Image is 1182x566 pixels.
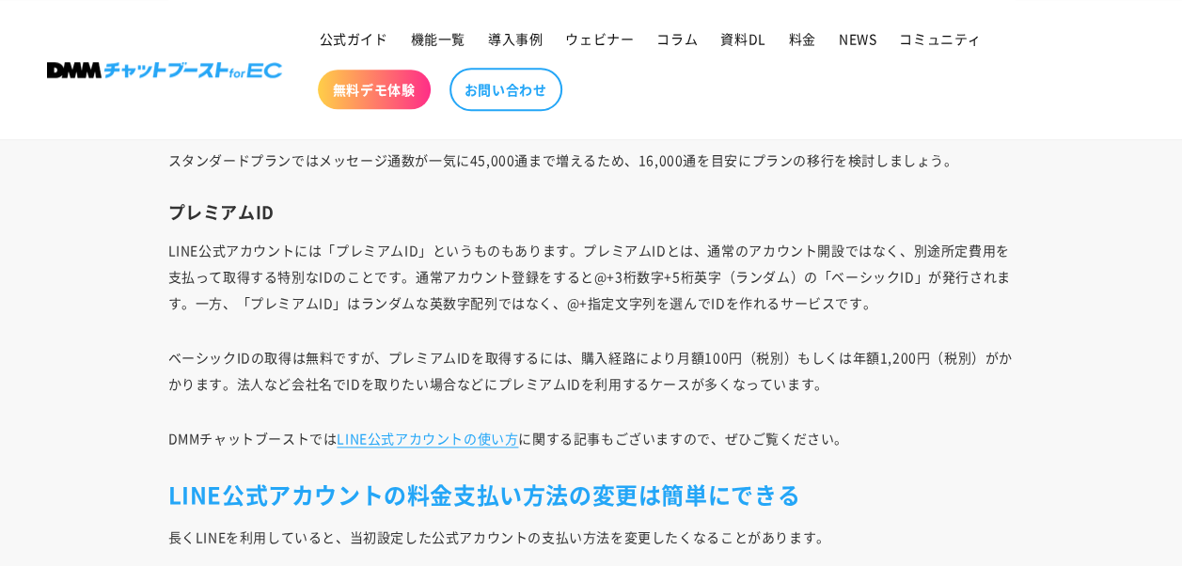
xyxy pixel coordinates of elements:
[778,19,827,58] a: 料金
[554,19,645,58] a: ウェビナー
[168,480,1015,509] h2: LINE公式アカウントの料金支払い方法の変更は簡単にできる
[899,30,982,47] span: コミュニティ
[47,62,282,78] img: 株式会社DMM Boost
[720,30,765,47] span: 資料DL
[488,30,543,47] span: 導入事例
[449,68,562,111] a: お問い合わせ
[168,201,1015,223] h3: プレミアムID
[645,19,709,58] a: コラム
[656,30,698,47] span: コラム
[465,81,547,98] span: お問い合わせ
[168,524,1015,550] p: 長くLINEを利用していると、当初設定した公式アカウントの支払い方法を変更したくなることがあります。
[411,30,465,47] span: 機能一覧
[168,147,1015,173] p: スタンダードプランではメッセージ通数が一気に45,000通まで増えるため、16,000通を目安にプランの移行を検討しましょう。
[709,19,777,58] a: 資料DL
[168,344,1015,397] p: ベーシックIDの取得は無料ですが、プレミアムIDを取得するには、購入経路により月額100円（税別）もしくは年額1,200円（税別）がかかります。法人など会社名でIDを取りたい場合などにプレミアム...
[789,30,816,47] span: 料金
[168,237,1015,316] p: LINE公式アカウントには「プレミアムID」というものもあります。プレミアムIDとは、通常のアカウント開設ではなく、別途所定費用を支払って取得する特別なIDのことです。通常アカウント登録をすると...
[320,30,388,47] span: 公式ガイド
[308,19,400,58] a: 公式ガイド
[477,19,554,58] a: 導入事例
[337,429,518,448] a: LINE公式アカウントの使い方
[400,19,477,58] a: 機能一覧
[565,30,634,47] span: ウェビナー
[839,30,876,47] span: NEWS
[168,425,1015,451] p: DMMチャットブーストでは に関する記事もございますので、ぜひご覧ください。
[333,81,416,98] span: 無料デモ体験
[827,19,888,58] a: NEWS
[318,70,431,109] a: 無料デモ体験
[888,19,993,58] a: コミュニティ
